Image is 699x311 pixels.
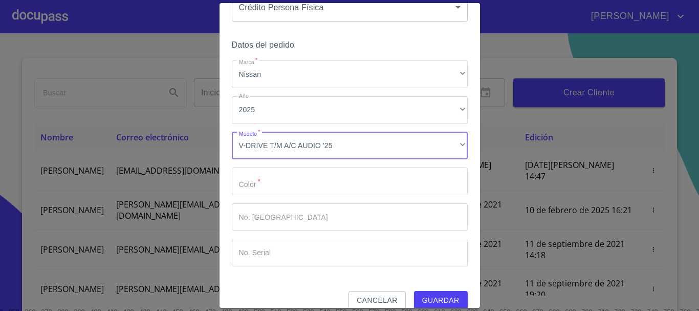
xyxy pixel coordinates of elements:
[232,38,468,52] h6: Datos del pedido
[232,132,468,160] div: V-DRIVE T/M A/C AUDIO '25
[348,291,405,310] button: Cancelar
[232,60,468,88] div: Nissan
[422,294,460,307] span: Guardar
[414,291,468,310] button: Guardar
[357,294,397,307] span: Cancelar
[232,96,468,124] div: 2025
